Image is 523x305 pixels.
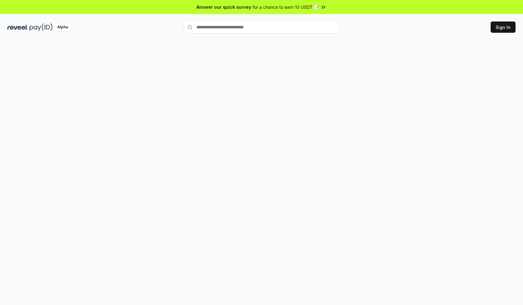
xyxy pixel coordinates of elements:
[7,23,28,31] img: reveel_dark
[196,4,251,10] span: Answer our quick survey
[30,23,53,31] img: pay_id
[252,4,319,10] span: for a chance to earn 10 USDT 📝
[54,23,71,31] div: Alpha
[491,21,516,33] button: Sign In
